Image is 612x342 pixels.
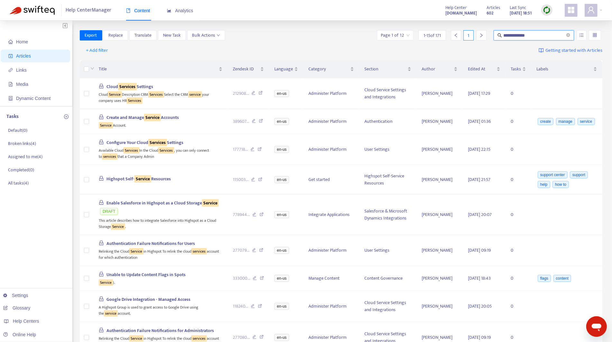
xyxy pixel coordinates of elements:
[106,83,153,90] span: Cloud Settings
[148,139,167,146] sqkw: Services
[538,275,551,282] span: flags
[144,114,161,121] sqkw: Service
[506,165,531,194] td: 0
[553,181,569,188] span: how to
[506,134,531,165] td: 0
[233,334,250,341] span: 277080 ...
[106,114,179,121] span: Create and Manage Accounts
[99,176,104,181] span: lock
[468,274,491,282] span: [DATE] 18:43
[538,181,550,188] span: help
[103,30,128,40] button: Replace
[539,45,602,56] a: Getting started with Articles
[233,211,250,218] span: 778944 ...
[567,6,575,14] span: appstore
[506,109,531,134] td: 0
[566,32,570,39] span: close-circle
[106,139,183,146] span: Configure Your Cloud Settings
[64,114,69,119] span: plus-circle
[127,97,142,104] sqkw: Services
[8,140,36,147] p: Broken links ( 4 )
[99,200,104,205] span: lock
[99,278,223,286] div: ).
[303,109,359,134] td: Administer Platform
[538,171,568,178] span: support center
[487,10,493,17] strong: 602
[163,32,181,39] span: New Task
[454,33,458,38] span: left
[359,165,416,194] td: Highspot Self-Service Resources
[424,32,441,39] span: 1 - 15 of 171
[202,199,219,207] sqkw: Service
[274,90,289,97] span: en-us
[8,40,13,44] span: home
[416,291,463,322] td: [PERSON_NAME]
[158,147,174,154] sqkw: Services
[510,4,526,11] span: Last Sync
[416,194,463,235] td: [PERSON_NAME]
[80,30,102,40] button: Export
[511,66,521,73] span: Tasks
[274,66,293,73] span: Language
[126,8,150,13] span: Content
[463,30,474,40] div: 1
[543,6,551,14] img: sync.dc5367851b00ba804db3.png
[8,166,34,173] p: Completed ( 0 )
[539,48,544,53] img: image-link
[99,216,223,230] div: This article describes how to integrate Salesforce into Highspot as a Cloud Storage .
[359,134,416,165] td: User Settings
[99,279,113,286] sqkw: Service
[274,176,289,183] span: en-us
[10,6,55,15] img: Swifteq
[233,118,249,125] span: 389607 ...
[468,211,492,218] span: [DATE] 20:07
[104,310,118,317] sqkw: service
[359,109,416,134] td: Authentication
[191,248,207,255] sqkw: services
[468,176,490,183] span: [DATE] 21:57
[506,291,531,322] td: 0
[506,78,531,109] td: 0
[118,83,137,90] sqkw: Services
[553,275,571,282] span: content
[108,91,122,98] sqkw: Service
[468,146,490,153] span: [DATE] 22:15
[106,240,195,247] span: Authentication Failure Notifications for Users
[8,68,13,72] span: link
[99,84,104,89] span: lock
[106,327,214,334] span: Authentication Failure Notifications for Administrators
[8,54,13,58] span: account-book
[416,134,463,165] td: [PERSON_NAME]
[99,272,104,277] span: lock
[587,6,595,14] span: user
[191,335,207,342] sqkw: services
[586,316,607,337] iframe: Button to launch messaging window
[468,90,490,97] span: [DATE] 17:29
[8,127,27,134] p: Default ( 0 )
[233,66,259,73] span: Zendesk ID
[468,247,491,254] span: [DATE] 09:19
[416,235,463,266] td: [PERSON_NAME]
[416,165,463,194] td: [PERSON_NAME]
[100,208,118,215] span: DRAFT
[577,30,587,40] button: unordered-list
[99,247,223,260] div: Relinking the Cloud in Highspot To relink the cloud account for which authentication
[506,235,531,266] td: 0
[66,4,112,16] span: Help Center Manager
[445,9,477,17] a: [DOMAIN_NAME]
[94,60,228,78] th: Title
[359,60,416,78] th: Section
[99,90,223,104] div: Cloud Description CRM Select the CRM your company uses HR
[129,335,143,342] sqkw: Service
[274,247,289,254] span: en-us
[99,66,217,73] span: Title
[308,66,349,73] span: Category
[303,291,359,322] td: Administer Platform
[359,235,416,266] td: User Settings
[217,34,220,37] span: down
[99,328,104,333] span: lock
[303,165,359,194] td: Get started
[303,134,359,165] td: Administer Platform
[468,334,491,341] span: [DATE] 09:19
[303,194,359,235] td: Integrate Applications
